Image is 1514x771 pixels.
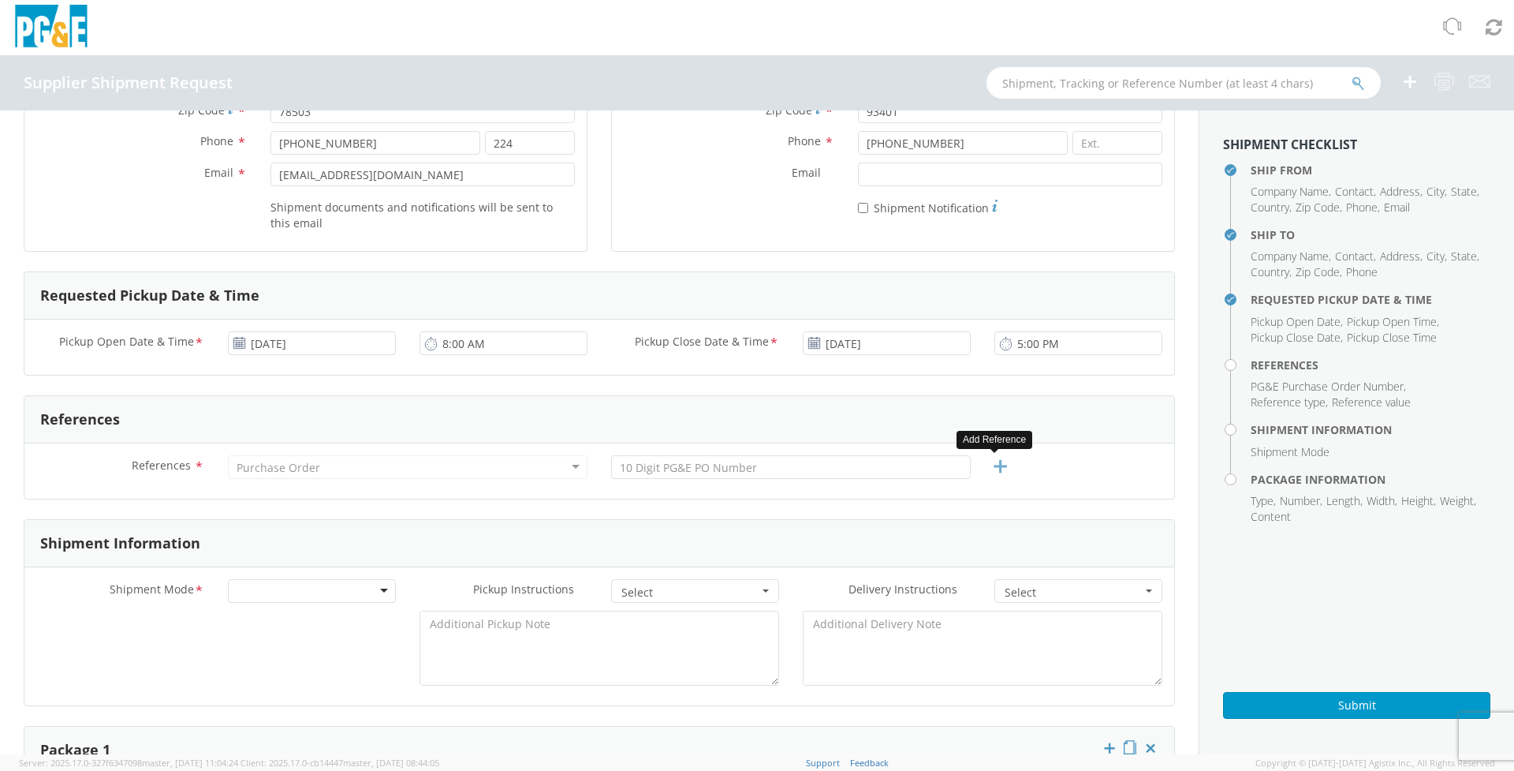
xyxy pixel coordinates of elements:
[1347,330,1437,345] span: Pickup Close Time
[1251,379,1404,394] span: PG&E Purchase Order Number
[1380,249,1423,264] li: ,
[792,165,821,180] span: Email
[1426,184,1447,200] li: ,
[1346,200,1378,215] span: Phone
[1251,493,1276,509] li: ,
[1335,249,1376,264] li: ,
[635,334,769,352] span: Pickup Close Date & Time
[994,579,1162,603] button: Select
[204,165,233,180] span: Email
[986,67,1381,99] input: Shipment, Tracking or Reference Number (at least 4 chars)
[1451,249,1479,264] li: ,
[621,585,759,601] span: Select
[343,757,439,769] span: master, [DATE] 08:44:05
[1251,314,1343,330] li: ,
[1251,164,1490,176] h4: Ship From
[788,133,821,148] span: Phone
[1426,249,1447,264] li: ,
[19,757,238,769] span: Server: 2025.17.0-327f6347098
[1367,493,1395,508] span: Width
[1335,249,1374,264] span: Contact
[40,743,110,758] h3: Package 1
[1251,493,1273,508] span: Type
[1251,395,1328,410] li: ,
[806,757,840,769] a: Support
[241,757,439,769] span: Client: 2025.17.0-cb14447
[1251,200,1289,215] span: Country
[1296,200,1340,215] span: Zip Code
[1251,330,1341,345] span: Pickup Close Date
[12,5,91,51] img: pge-logo-06675f144f4cfa6a6814.png
[1401,493,1434,508] span: Height
[1005,585,1142,601] span: Select
[1251,424,1490,436] h4: Shipment Information
[1426,184,1445,199] span: City
[1367,493,1397,509] li: ,
[59,334,194,352] span: Pickup Open Date & Time
[1347,314,1437,329] span: Pickup Open Time
[1251,229,1490,241] h4: Ship To
[1223,136,1357,153] strong: Shipment Checklist
[1255,757,1495,769] span: Copyright © [DATE]-[DATE] Agistix Inc., All Rights Reserved
[1380,184,1423,200] li: ,
[1326,493,1363,509] li: ,
[1440,493,1476,509] li: ,
[1251,359,1490,371] h4: References
[1335,184,1374,199] span: Contact
[850,757,889,769] a: Feedback
[848,582,957,597] span: Delivery Instructions
[142,757,238,769] span: master, [DATE] 11:04:24
[1440,493,1474,508] span: Weight
[24,74,233,92] h4: Supplier Shipment Request
[611,455,971,479] input: 10 Digit PG&E PO Number
[1251,249,1329,264] span: Company Name
[1426,249,1445,264] span: City
[1223,692,1490,719] button: Submit
[1380,249,1420,264] span: Address
[858,203,868,213] input: Shipment Notification
[1380,184,1420,199] span: Address
[858,197,998,216] label: Shipment Notification
[1451,249,1477,264] span: State
[1251,264,1292,280] li: ,
[1251,444,1329,459] span: Shipment Mode
[270,197,575,231] label: Shipment documents and notifications will be sent to this email
[1251,264,1289,279] span: Country
[1072,131,1162,155] input: Ext.
[1251,249,1331,264] li: ,
[132,458,191,473] span: References
[1251,200,1292,215] li: ,
[1251,184,1331,200] li: ,
[1251,294,1490,305] h4: Requested Pickup Date & Time
[40,536,200,552] h3: Shipment Information
[1335,184,1376,200] li: ,
[1280,493,1320,508] span: Number
[1346,264,1378,279] span: Phone
[1347,314,1439,330] li: ,
[1251,509,1291,524] span: Content
[1401,493,1436,509] li: ,
[1251,379,1406,395] li: ,
[473,582,574,597] span: Pickup Instructions
[1251,395,1326,410] span: Reference type
[1251,330,1343,346] li: ,
[611,579,779,603] button: Select
[1296,264,1340,279] span: Zip Code
[1451,184,1479,200] li: ,
[40,288,259,304] h3: Requested Pickup Date & Time
[40,412,120,428] h3: References
[1251,473,1490,485] h4: Package Information
[1332,395,1411,410] span: Reference value
[110,582,194,600] span: Shipment Mode
[1346,200,1380,215] li: ,
[1251,314,1341,329] span: Pickup Open Date
[1280,493,1322,509] li: ,
[957,431,1032,449] div: Add Reference
[1251,184,1329,199] span: Company Name
[1296,200,1342,215] li: ,
[200,133,233,148] span: Phone
[237,460,320,476] div: Purchase Order
[1451,184,1477,199] span: State
[1384,200,1410,215] span: Email
[1326,493,1360,508] span: Length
